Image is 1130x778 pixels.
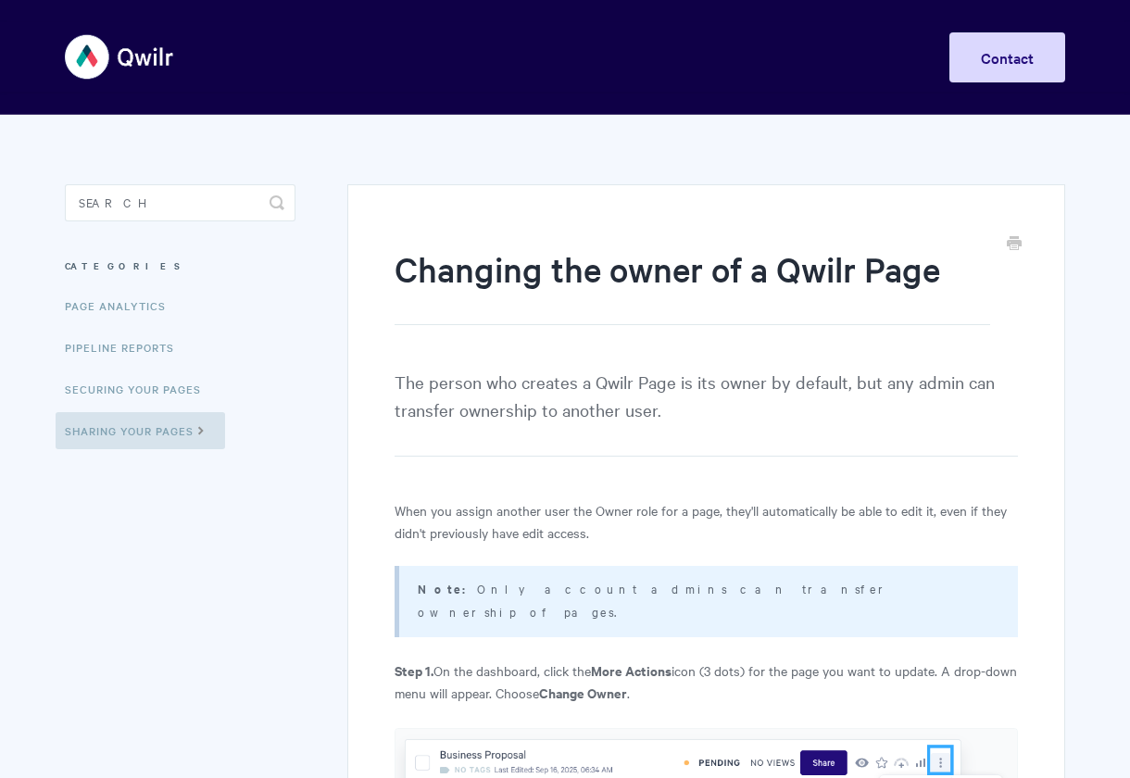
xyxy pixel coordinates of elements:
[395,499,1018,544] p: When you assign another user the Owner role for a page, they'll automatically be able to edit it,...
[65,329,188,366] a: Pipeline reports
[65,249,295,282] h3: Categories
[395,368,1018,457] p: The person who creates a Qwilr Page is its owner by default, but any admin can transfer ownership...
[65,184,295,221] input: Search
[418,577,995,622] p: Only account admins can transfer ownership of pages.
[395,660,433,680] strong: Step 1.
[418,580,477,597] strong: Note:
[65,287,180,324] a: Page Analytics
[1007,234,1022,255] a: Print this Article
[395,245,990,325] h1: Changing the owner of a Qwilr Page
[56,412,225,449] a: Sharing Your Pages
[395,659,1018,704] p: On the dashboard, click the icon (3 dots) for the page you want to update. A drop-down menu will ...
[65,370,215,408] a: Securing Your Pages
[539,683,627,702] strong: Change Owner
[591,660,672,680] strong: More Actions
[65,22,175,92] img: Qwilr Help Center
[949,32,1065,82] a: Contact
